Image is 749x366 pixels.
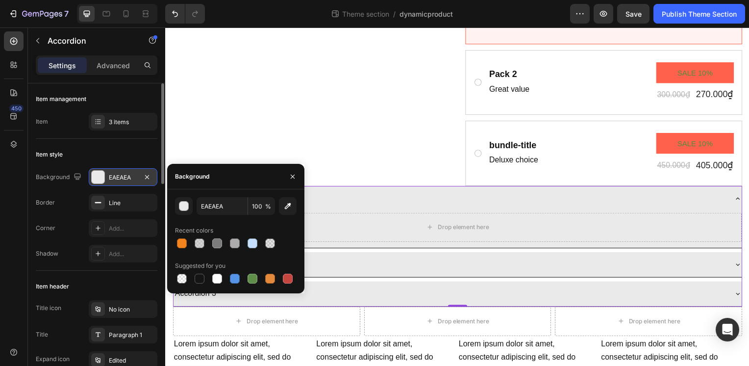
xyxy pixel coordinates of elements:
[510,35,557,56] pre: SALE 10%
[340,9,391,19] span: Theme section
[36,117,48,126] div: Item
[197,197,248,215] input: Eg: FFFFFF
[36,171,83,184] div: Background
[36,150,63,159] div: Item style
[494,60,529,77] div: 300.000₫
[36,355,70,364] div: Expand icon
[109,331,155,340] div: Paragraph 1
[81,292,133,300] div: Drop element here
[399,9,453,19] span: dynamicproduct
[4,4,73,24] button: 7
[325,112,376,126] div: bundle-title
[662,9,737,19] div: Publish Theme Section
[165,27,749,366] iframe: Design area
[109,224,155,233] div: Add...
[36,224,55,233] div: Corner
[175,172,209,181] div: Background
[8,164,52,181] div: Accordion 1
[325,41,368,54] div: Pack 2
[175,226,213,235] div: Recent colors
[109,173,137,182] div: EAEAEA
[533,61,573,75] div: 270.000₫
[36,330,48,339] div: Title
[265,202,271,211] span: %
[175,261,225,270] div: Suggested for you
[109,356,155,365] div: Edited
[510,106,557,128] pre: SALE 10%
[9,105,24,112] div: 450
[36,249,58,258] div: Shadow
[49,60,76,71] p: Settings
[274,292,326,300] div: Drop element here
[716,318,739,341] div: Open Intercom Messenger
[36,95,86,104] div: Item management
[109,250,155,259] div: Add...
[467,292,519,300] div: Drop element here
[165,4,205,24] div: Undo/Redo
[36,304,61,313] div: Title icon
[109,305,155,314] div: No icon
[48,35,131,47] p: Accordion
[326,127,375,141] p: Deluxe choice
[36,282,69,291] div: Item header
[97,60,130,71] p: Advanced
[19,146,52,155] div: Accordion
[393,9,396,19] span: /
[109,199,155,208] div: Line
[617,4,649,24] button: Save
[326,55,367,70] p: Great value
[653,4,745,24] button: Publish Theme Section
[494,131,529,148] div: 450.000₫
[8,231,52,248] div: Accordion 2
[274,198,326,206] div: Drop element here
[64,8,69,20] p: 7
[625,10,642,18] span: Save
[36,198,55,207] div: Border
[533,133,573,146] div: 405.000₫
[8,260,52,277] div: Accordion 3
[109,118,155,127] div: 3 items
